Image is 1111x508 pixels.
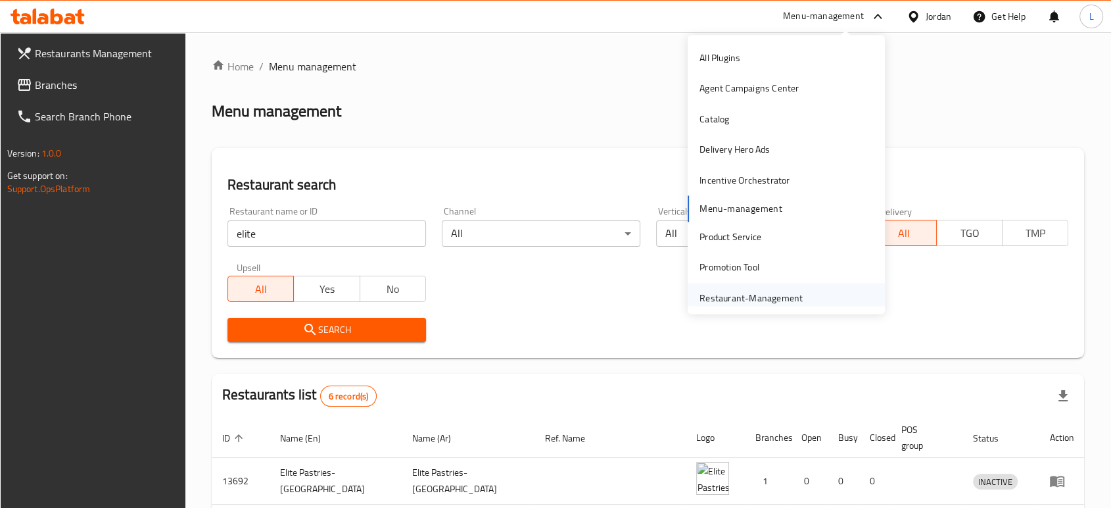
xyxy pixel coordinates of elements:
button: Yes [293,276,360,302]
div: Catalog [699,112,729,126]
span: Name (En) [280,430,338,446]
td: 0 [859,458,891,505]
span: No [366,280,421,299]
span: Status [973,430,1016,446]
span: TGO [942,224,997,243]
td: 0 [791,458,828,505]
div: Product Service [699,230,761,244]
label: Delivery [880,207,912,216]
td: Elite Pastries- [GEOGRAPHIC_DATA] [402,458,534,505]
td: 1 [745,458,791,505]
button: All [227,276,294,302]
a: Search Branch Phone [6,101,186,132]
span: Get support on: [7,167,68,184]
a: Support.OpsPlatform [7,180,91,197]
span: Search [238,322,415,338]
span: L [1089,9,1093,24]
div: Promotion Tool [699,261,759,275]
span: Version: [7,145,39,162]
h2: Restaurants list [222,385,377,407]
td: Elite Pastries- [GEOGRAPHIC_DATA] [270,458,402,505]
th: Branches [745,418,791,458]
td: 0 [828,458,859,505]
span: INACTIVE [973,474,1018,490]
th: Busy [828,418,859,458]
div: All [656,220,855,247]
div: Agent Campaigns Center [699,82,799,96]
th: Logo [686,418,745,458]
span: All [233,280,289,299]
span: ID [222,430,247,446]
button: All [870,220,937,246]
button: No [360,276,426,302]
button: Search [227,318,426,342]
span: Menu management [269,59,356,74]
span: Search Branch Phone [35,109,176,124]
div: All Plugins [699,51,740,65]
span: 6 record(s) [321,390,377,403]
div: Jordan [926,9,951,24]
li: / [259,59,264,74]
span: TMP [1008,224,1063,243]
th: Action [1039,418,1084,458]
input: Search for restaurant name or ID.. [227,220,426,247]
a: Home [212,59,254,74]
div: Export file [1047,380,1079,412]
span: All [876,224,932,243]
span: Yes [299,280,354,299]
button: TGO [936,220,1003,246]
span: POS group [901,422,947,453]
img: Elite Pastries- Turkish Village [696,462,729,495]
span: Branches [35,77,176,93]
label: Upsell [237,263,261,272]
span: Ref. Name [545,430,602,446]
nav: breadcrumb [212,59,1084,74]
span: 1.0.0 [41,145,62,162]
div: Restaurant-Management [699,291,803,305]
td: 13692 [212,458,270,505]
div: All [442,220,640,247]
div: Menu [1049,473,1074,489]
div: Incentive Orchestrator [699,173,790,188]
a: Branches [6,69,186,101]
span: Name (Ar) [412,430,468,446]
div: Menu-management [783,9,864,24]
span: Restaurants Management [35,45,176,61]
div: Total records count [320,386,377,407]
a: Restaurants Management [6,38,186,69]
button: TMP [1002,220,1068,246]
div: Delivery Hero Ads [699,143,770,157]
h2: Menu management [212,101,341,122]
th: Closed [859,418,891,458]
h2: Restaurant search [227,175,1068,195]
th: Open [791,418,828,458]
